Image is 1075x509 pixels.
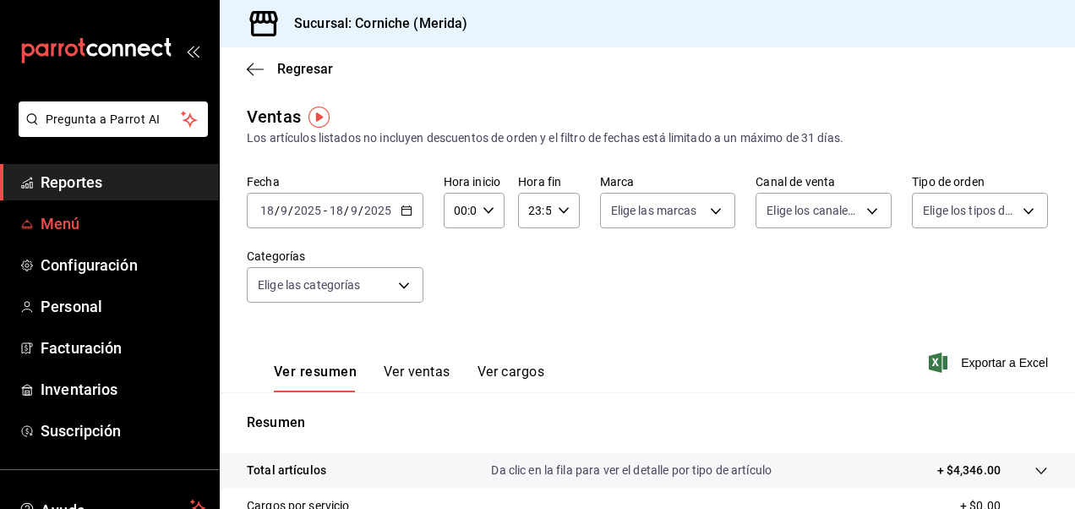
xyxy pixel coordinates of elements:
span: / [275,204,280,217]
span: Menú [41,212,205,235]
input: ---- [293,204,322,217]
a: Pregunta a Parrot AI [12,123,208,140]
input: -- [350,204,358,217]
span: Elige los tipos de orden [923,202,1017,219]
span: Inventarios [41,378,205,401]
div: Los artículos listados no incluyen descuentos de orden y el filtro de fechas está limitado a un m... [247,129,1048,147]
button: Ver cargos [477,364,545,392]
input: -- [259,204,275,217]
p: Resumen [247,413,1048,433]
button: Exportar a Excel [932,353,1048,373]
img: Tooltip marker [308,107,330,128]
span: Suscripción [41,419,205,442]
label: Marca [600,176,736,188]
div: Ventas [247,104,301,129]
button: Ver resumen [274,364,357,392]
button: open_drawer_menu [186,44,199,57]
span: Configuración [41,254,205,276]
label: Canal de venta [756,176,892,188]
button: Pregunta a Parrot AI [19,101,208,137]
span: Elige las marcas [611,202,697,219]
label: Categorías [247,250,423,262]
span: / [288,204,293,217]
span: - [324,204,327,217]
div: navigation tabs [274,364,544,392]
input: -- [280,204,288,217]
span: Reportes [41,171,205,194]
p: Da clic en la fila para ver el detalle por tipo de artículo [491,462,772,479]
span: Pregunta a Parrot AI [46,111,182,129]
button: Ver ventas [384,364,450,392]
span: / [344,204,349,217]
label: Hora fin [518,176,579,188]
input: ---- [363,204,392,217]
p: + $4,346.00 [937,462,1001,479]
label: Fecha [247,176,423,188]
span: Elige las categorías [258,276,361,293]
span: Personal [41,295,205,318]
label: Hora inicio [444,176,505,188]
span: Elige los canales de venta [767,202,860,219]
h3: Sucursal: Corniche (Merida) [281,14,468,34]
input: -- [329,204,344,217]
button: Regresar [247,61,333,77]
span: / [358,204,363,217]
p: Total artículos [247,462,326,479]
label: Tipo de orden [912,176,1048,188]
span: Facturación [41,337,205,359]
span: Regresar [277,61,333,77]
